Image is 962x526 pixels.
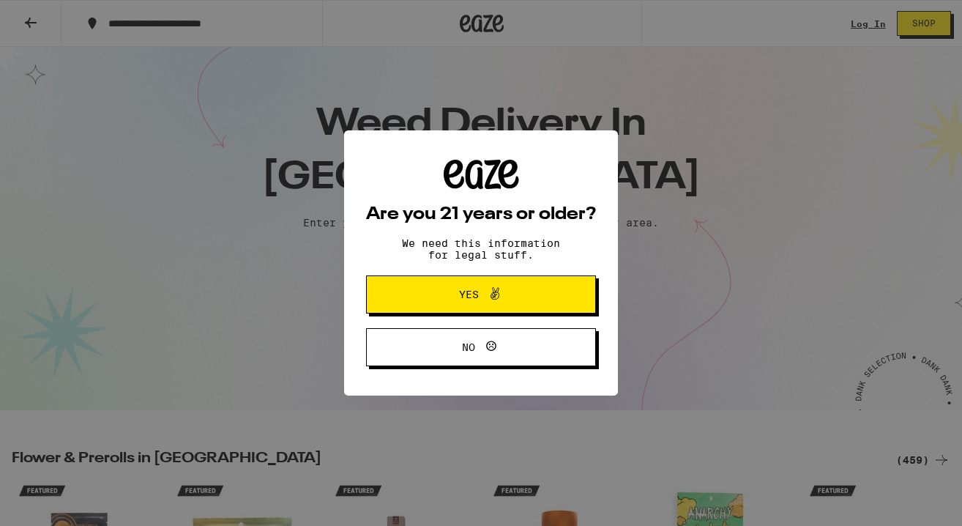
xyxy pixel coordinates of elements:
button: No [366,328,596,366]
button: Yes [366,275,596,314]
span: No [462,342,475,352]
h2: Are you 21 years or older? [366,206,596,223]
p: We need this information for legal stuff. [389,237,573,261]
span: Yes [459,289,479,300]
